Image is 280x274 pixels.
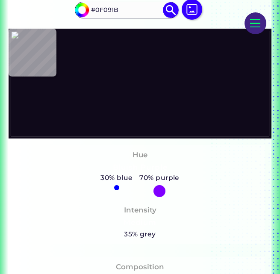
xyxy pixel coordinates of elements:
h4: Intensity [124,204,156,216]
h5: 30% blue [97,172,136,183]
h4: Hue [133,149,147,161]
h4: Composition [116,261,164,273]
img: icon search [163,2,179,18]
h5: 70% purple [136,172,183,183]
h3: Bluish Purple [109,162,171,173]
h3: Medium [120,218,160,228]
input: type color.. [88,3,165,17]
img: e3cf9cfd-a346-4d91-9e3b-0bead7e75f67 [11,31,270,136]
h5: 35% grey [124,229,156,240]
